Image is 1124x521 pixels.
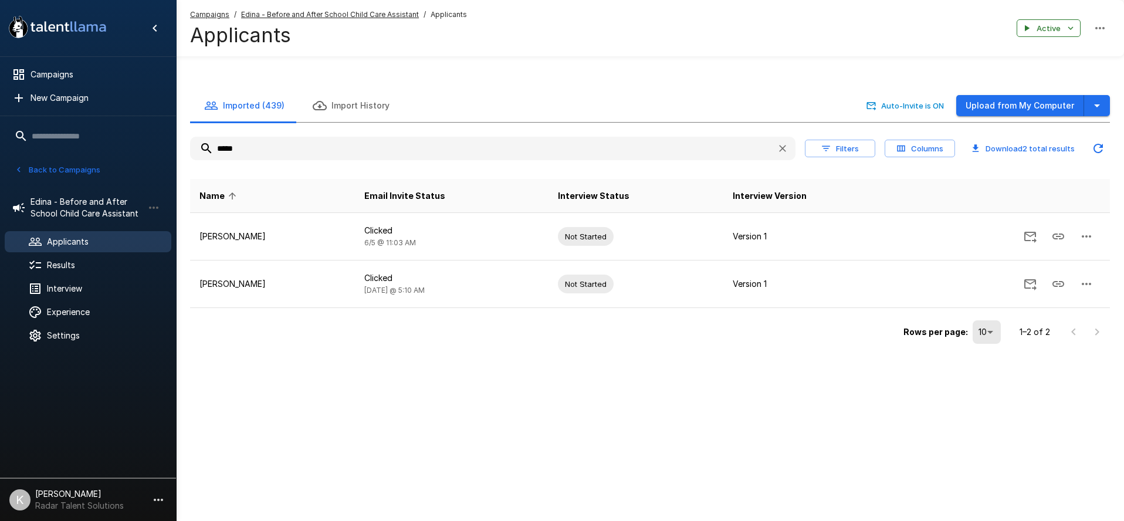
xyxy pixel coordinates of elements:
p: Rows per page: [903,326,968,338]
span: Email Invite Status [364,189,445,203]
p: Clicked [364,225,539,236]
p: 1–2 of 2 [1020,326,1050,338]
p: [PERSON_NAME] [199,278,346,290]
span: Interview Version [733,189,807,203]
span: Name [199,189,240,203]
button: Upload from My Computer [956,95,1084,117]
p: Clicked [364,272,539,284]
p: [PERSON_NAME] [199,231,346,242]
span: Copy Interview Link [1044,231,1072,241]
span: Send Invitation [1016,278,1044,288]
span: 6/5 @ 11:03 AM [364,238,416,247]
p: Version 1 [733,231,893,242]
h4: Applicants [190,23,467,48]
button: Active [1017,19,1081,38]
button: Columns [885,140,955,158]
button: Download2 total results [964,140,1082,158]
span: Copy Interview Link [1044,278,1072,288]
button: Imported (439) [190,89,299,122]
button: Filters [805,140,875,158]
span: Interview Status [558,189,629,203]
span: Not Started [558,279,614,290]
button: Auto-Invite is ON [864,97,947,115]
button: Import History [299,89,404,122]
span: Not Started [558,231,614,242]
span: [DATE] @ 5:10 AM [364,286,425,295]
button: Updated Today - 6:43 AM [1086,137,1110,160]
div: 10 [973,320,1001,344]
span: Send Invitation [1016,231,1044,241]
p: Version 1 [733,278,893,290]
